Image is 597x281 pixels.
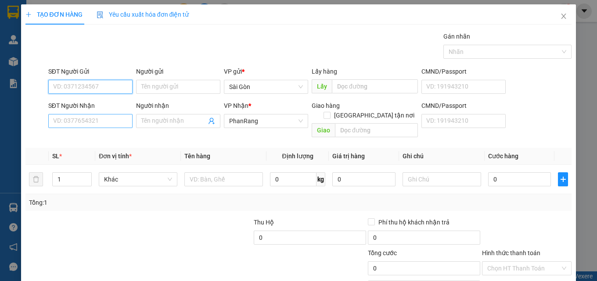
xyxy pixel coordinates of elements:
div: VP gửi [224,67,308,76]
span: [GEOGRAPHIC_DATA] tận nơi [331,110,418,120]
span: Tên hàng [184,153,210,160]
div: SĐT Người Nhận [48,101,133,110]
img: logo.jpg [95,11,116,32]
label: Hình thức thanh toán [482,249,540,256]
b: Thiện Trí [11,57,40,83]
span: Lấy hàng [312,68,337,75]
img: icon [97,11,104,18]
span: PhanRang [229,114,303,128]
span: Khác [104,173,172,186]
li: (c) 2017 [74,42,121,53]
div: CMND/Passport [421,67,506,76]
span: kg [316,172,325,186]
span: Đơn vị tính [99,153,132,160]
span: plus [25,11,32,18]
input: Ghi Chú [403,172,481,186]
div: CMND/Passport [421,101,506,110]
div: Người nhận [136,101,220,110]
div: Người gửi [136,67,220,76]
div: Tổng: 1 [29,198,231,207]
span: Lấy [312,79,332,93]
span: Giao hàng [312,102,340,109]
span: Định lượng [282,153,313,160]
b: [DOMAIN_NAME] [74,33,121,40]
span: VP Nhận [224,102,248,109]
div: SĐT Người Gửi [48,67,133,76]
span: Sài Gòn [229,80,303,93]
span: close [560,13,567,20]
button: delete [29,172,43,186]
button: plus [558,172,568,186]
span: TẠO ĐƠN HÀNG [25,11,83,18]
span: Giá trị hàng [332,153,365,160]
span: Yêu cầu xuất hóa đơn điện tử [97,11,189,18]
label: Gán nhãn [443,33,470,40]
span: Thu Hộ [254,219,274,226]
span: Cước hàng [488,153,518,160]
input: 0 [332,172,396,186]
input: Dọc đường [332,79,418,93]
input: Dọc đường [335,123,418,137]
span: user-add [208,117,215,124]
span: Tổng cước [368,249,397,256]
b: Gửi khách hàng [54,13,87,54]
span: SL [52,153,59,160]
span: plus [558,176,568,183]
button: Close [551,4,576,29]
th: Ghi chú [399,148,485,165]
input: VD: Bàn, Ghế [184,172,263,186]
span: Phí thu hộ khách nhận trả [375,217,453,227]
span: Giao [312,123,335,137]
